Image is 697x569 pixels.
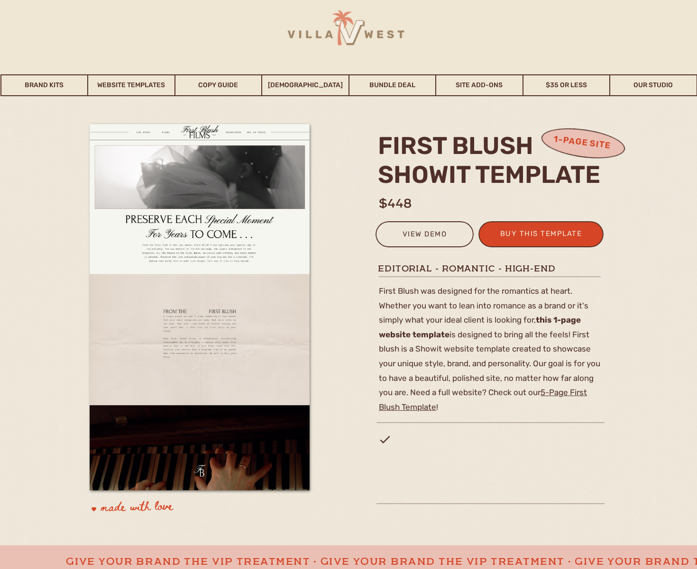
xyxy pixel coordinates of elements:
h3: 1-page site [543,131,621,154]
p: made with love [101,498,236,520]
h1: Editorial - Romantic - high-end [378,262,604,274]
a: Site Add-Ons [436,74,523,96]
a: Bundle Deal [349,74,436,96]
a: $35 or Less [523,74,610,96]
h2: first blush Showit template [378,131,607,188]
a: [DEMOGRAPHIC_DATA] [262,74,348,96]
a: Copy Guide [175,74,262,96]
p: First Blush was designed for the romantics at heart. Whether you want to lean into romance as a b... [379,284,605,413]
a: Brand Kits [1,74,88,96]
h1: $448 [379,194,609,206]
a: Website Templates [88,74,174,96]
b: this 1-page website template [379,315,581,339]
a: Our Studio [610,74,697,96]
a: view demo [382,228,468,244]
a: 5-Page First Blush Template [379,388,587,412]
a: buy this template [495,227,587,243]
